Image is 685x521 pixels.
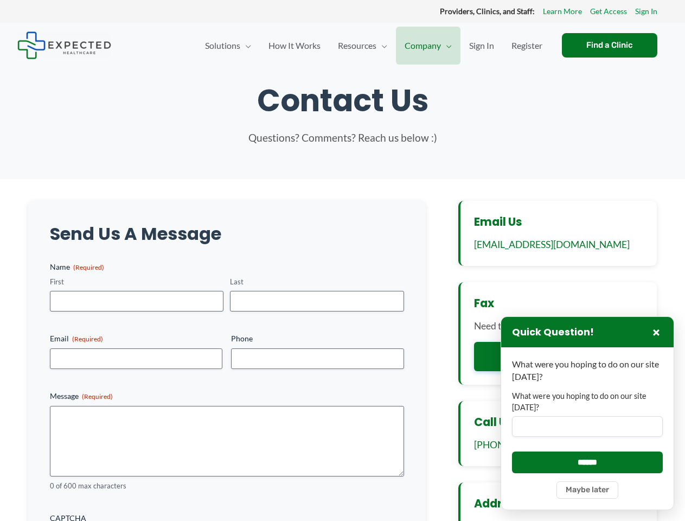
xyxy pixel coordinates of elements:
[50,262,104,272] legend: Name
[73,263,104,271] span: (Required)
[512,326,594,339] h3: Quick Question!
[511,27,542,65] span: Register
[543,4,582,18] a: Learn More
[474,439,556,450] a: [PHONE_NUMBER]
[230,277,404,287] label: Last
[50,391,404,402] label: Message
[329,27,396,65] a: ResourcesMenu Toggle
[650,326,663,339] button: Close
[503,27,551,65] a: Register
[240,27,251,65] span: Menu Toggle
[180,130,505,147] p: Questions? Comments? Reach us below :)
[50,333,223,344] label: Email
[28,82,657,119] h1: Contact Us
[474,239,630,250] a: [EMAIL_ADDRESS][DOMAIN_NAME]
[196,27,551,65] nav: Primary Site Navigation
[474,415,644,429] h3: Call Us
[338,27,376,65] span: Resources
[474,319,644,334] p: Need to send a fax?
[72,335,103,343] span: (Required)
[441,27,452,65] span: Menu Toggle
[231,333,404,344] label: Phone
[50,223,404,245] h2: Send Us A Message
[590,4,627,18] a: Get Access
[474,342,644,371] a: Send a Fax
[512,391,663,413] label: What were you hoping to do on our site [DATE]?
[205,27,240,65] span: Solutions
[396,27,460,65] a: CompanyMenu Toggle
[512,358,663,383] p: What were you hoping to do on our site [DATE]?
[469,27,494,65] span: Sign In
[474,214,644,229] h3: Email Us
[474,296,644,310] h3: Fax
[440,7,535,16] strong: Providers, Clinics, and Staff:
[17,31,111,59] img: Expected Healthcare Logo - side, dark font, small
[556,481,618,499] button: Maybe later
[405,27,441,65] span: Company
[474,496,644,511] h3: Address
[376,27,387,65] span: Menu Toggle
[82,392,113,401] span: (Required)
[268,27,321,65] span: How It Works
[50,277,224,287] label: First
[635,4,657,18] a: Sign In
[196,27,260,65] a: SolutionsMenu Toggle
[460,27,503,65] a: Sign In
[562,33,657,58] a: Find a Clinic
[260,27,329,65] a: How It Works
[50,481,404,491] div: 0 of 600 max characters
